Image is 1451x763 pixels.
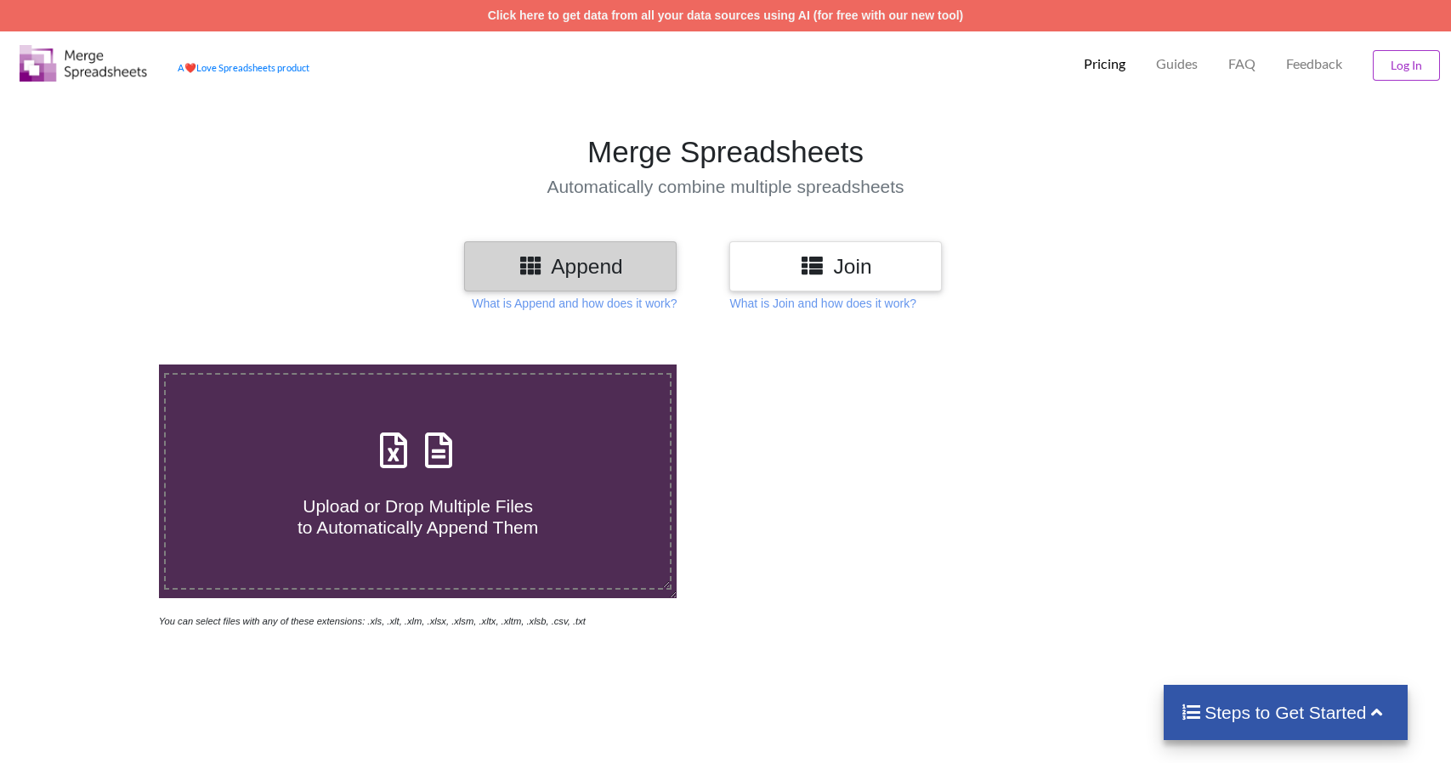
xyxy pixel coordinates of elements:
a: AheartLove Spreadsheets product [178,62,309,73]
p: Pricing [1084,55,1125,73]
h3: Append [477,254,664,279]
span: Upload or Drop Multiple Files to Automatically Append Them [298,496,538,537]
p: Guides [1156,55,1198,73]
p: FAQ [1228,55,1255,73]
span: Feedback [1286,57,1342,71]
a: Click here to get data from all your data sources using AI (for free with our new tool) [488,8,964,22]
h4: Steps to Get Started [1181,702,1391,723]
h3: Join [742,254,929,279]
p: What is Append and how does it work? [472,295,677,312]
i: You can select files with any of these extensions: .xls, .xlt, .xlm, .xlsx, .xlsm, .xltx, .xltm, ... [159,616,586,626]
img: Logo.png [20,45,147,82]
p: What is Join and how does it work? [729,295,915,312]
span: heart [184,62,196,73]
button: Log In [1373,50,1440,81]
